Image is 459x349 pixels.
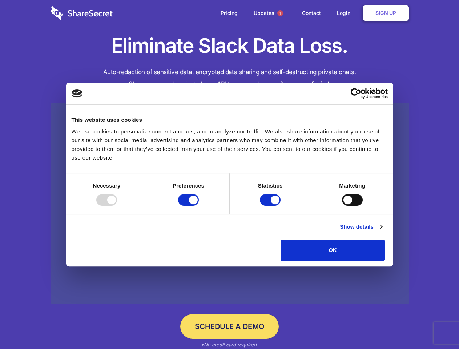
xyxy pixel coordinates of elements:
button: OK [281,240,385,261]
a: Usercentrics Cookiebot - opens in a new window [324,88,388,99]
strong: Statistics [258,182,283,189]
div: This website uses cookies [72,116,388,124]
strong: Preferences [173,182,204,189]
h4: Auto-redaction of sensitive data, encrypted data sharing and self-destructing private chats. Shar... [51,66,409,90]
a: Pricing [213,2,245,24]
h1: Eliminate Slack Data Loss. [51,33,409,59]
a: Wistia video thumbnail [51,103,409,304]
a: Sign Up [363,5,409,21]
div: We use cookies to personalize content and ads, and to analyze our traffic. We also share informat... [72,127,388,162]
strong: Marketing [339,182,365,189]
span: 1 [277,10,283,16]
a: Schedule a Demo [180,314,279,339]
a: Login [330,2,361,24]
a: Show details [340,222,382,231]
img: logo-wordmark-white-trans-d4663122ce5f474addd5e946df7df03e33cb6a1c49d2221995e7729f52c070b2.svg [51,6,113,20]
img: logo [72,89,82,97]
em: *No credit card required. [201,342,258,348]
a: Contact [295,2,328,24]
strong: Necessary [93,182,121,189]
